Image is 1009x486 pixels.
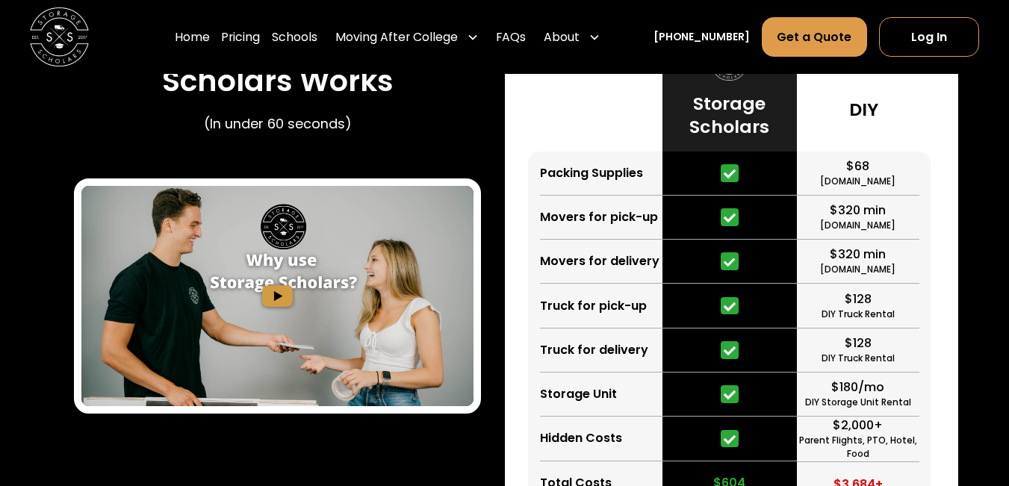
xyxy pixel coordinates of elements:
[845,290,872,308] div: $128
[653,29,750,45] a: [PHONE_NUMBER]
[540,208,658,226] div: Movers for pick-up
[335,28,458,46] div: Moving After College
[30,7,89,66] img: Storage Scholars main logo
[74,28,481,99] h3: Learn How Storage Scholars Works
[544,28,580,46] div: About
[830,202,886,219] div: $320 min
[329,16,484,57] div: Moving After College
[674,93,785,139] h3: Storage Scholars
[540,252,659,270] div: Movers for delivery
[762,17,868,57] a: Get a Quote
[820,219,895,233] div: [DOMAIN_NAME]
[221,16,260,57] a: Pricing
[540,164,643,182] div: Packing Supplies
[81,186,474,406] img: Storage Scholars - How it Works video.
[830,246,886,264] div: $320 min
[849,99,878,122] h3: DIY
[833,417,883,434] div: $2,000+
[822,308,895,322] div: DIY Truck Rental
[820,264,895,277] div: [DOMAIN_NAME]
[820,175,895,189] div: [DOMAIN_NAME]
[879,17,979,57] a: Log In
[797,434,919,461] div: Parent Flights, PTO, Hotel, Food
[845,334,872,352] div: $128
[846,158,869,175] div: $68
[540,385,617,403] div: Storage Unit
[540,297,647,315] div: Truck for pick-up
[540,429,622,447] div: Hidden Costs
[204,114,352,134] p: (In under 60 seconds)
[538,16,606,57] div: About
[822,352,895,366] div: DIY Truck Rental
[81,186,474,406] a: open lightbox
[496,16,526,57] a: FAQs
[831,378,884,396] div: $180/mo
[805,396,911,410] div: DIY Storage Unit Rental
[272,16,317,57] a: Schools
[175,16,210,57] a: Home
[540,341,648,359] div: Truck for delivery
